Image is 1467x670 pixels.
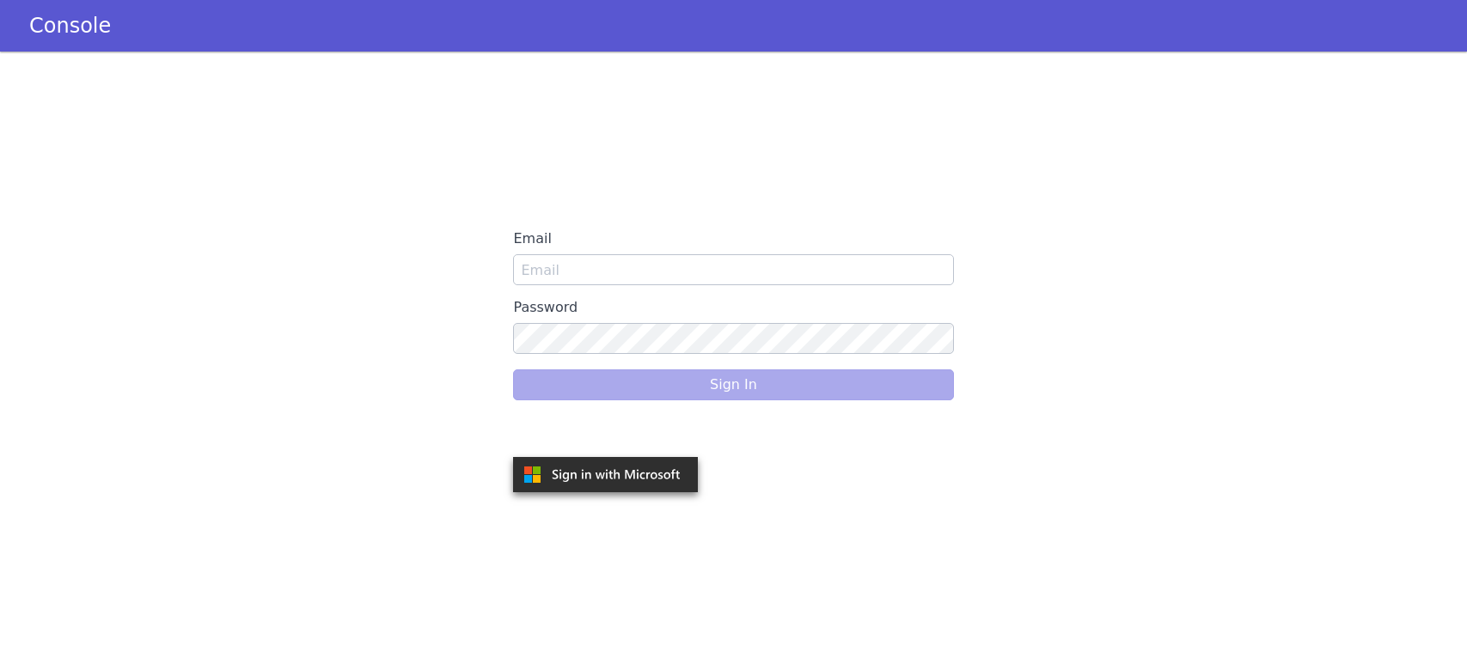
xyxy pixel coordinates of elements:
input: Email [513,254,953,285]
label: Password [513,292,953,323]
label: Email [513,223,953,254]
a: Console [9,14,131,38]
img: azure.svg [513,457,698,492]
iframe: Sign in with Google Button [504,414,711,452]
